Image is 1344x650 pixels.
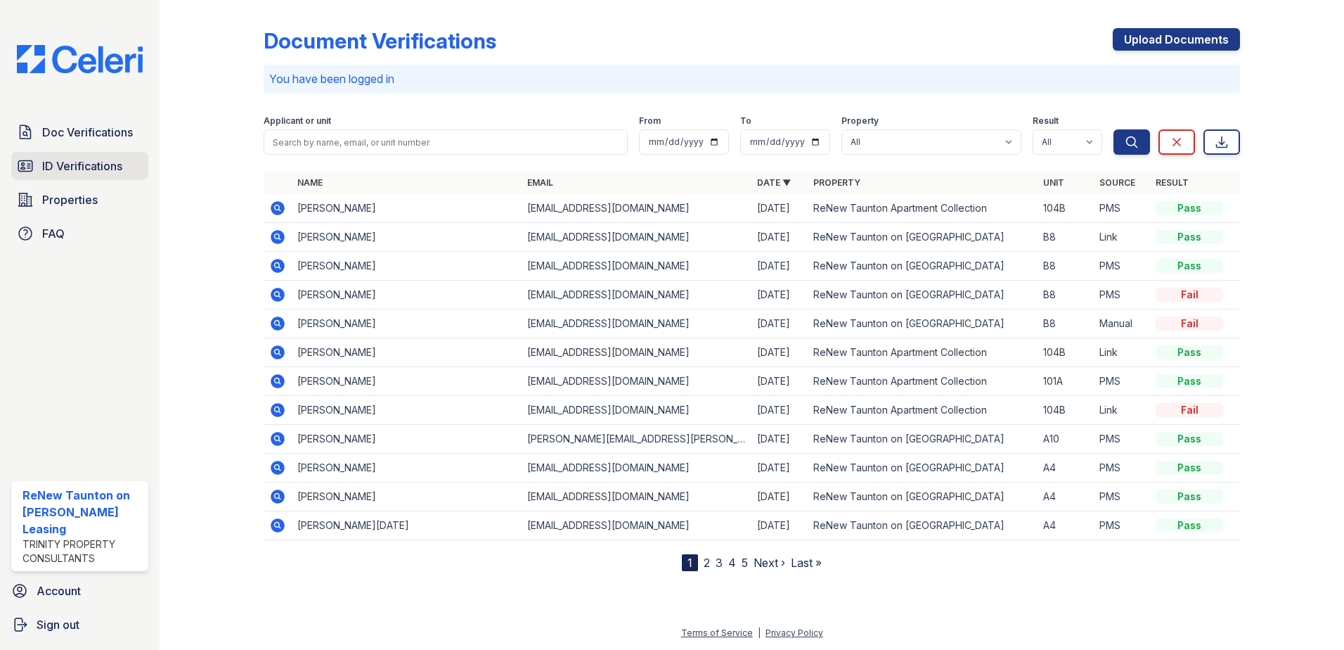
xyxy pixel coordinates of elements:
[1094,252,1150,281] td: PMS
[11,219,148,248] a: FAQ
[1043,177,1064,188] a: Unit
[292,281,522,310] td: [PERSON_NAME]
[6,45,154,73] img: CE_Logo_Blue-a8612792a0a2168367f1c8372b55b34899dd931a85d93a1a3d3e32e68fde9ad4.png
[1038,396,1094,425] td: 104B
[751,367,808,396] td: [DATE]
[1156,317,1223,331] div: Fail
[751,223,808,252] td: [DATE]
[1038,194,1094,223] td: 104B
[522,338,751,367] td: [EMAIL_ADDRESS][DOMAIN_NAME]
[522,396,751,425] td: [EMAIL_ADDRESS][DOMAIN_NAME]
[1094,483,1150,511] td: PMS
[264,28,496,53] div: Document Verifications
[1094,367,1150,396] td: PMS
[1038,252,1094,281] td: B8
[1038,281,1094,310] td: B8
[808,281,1038,310] td: ReNew Taunton on [GEOGRAPHIC_DATA]
[681,627,753,638] a: Terms of Service
[1156,490,1223,504] div: Pass
[42,225,65,242] span: FAQ
[1094,338,1150,367] td: Link
[1156,374,1223,388] div: Pass
[757,177,791,188] a: Date ▼
[264,115,331,127] label: Applicant or unit
[791,556,822,570] a: Last »
[522,310,751,338] td: [EMAIL_ADDRESS][DOMAIN_NAME]
[22,537,143,566] div: Trinity Property Consultants
[527,177,553,188] a: Email
[751,310,808,338] td: [DATE]
[1038,310,1094,338] td: B8
[1094,194,1150,223] td: PMS
[841,115,879,127] label: Property
[1156,230,1223,244] div: Pass
[292,425,522,454] td: [PERSON_NAME]
[1156,403,1223,417] div: Fail
[42,191,98,208] span: Properties
[522,367,751,396] td: [EMAIL_ADDRESS][DOMAIN_NAME]
[751,338,808,367] td: [DATE]
[6,577,154,605] a: Account
[808,194,1038,223] td: ReNew Taunton Apartment Collection
[808,483,1038,511] td: ReNew Taunton on [GEOGRAPHIC_DATA]
[292,223,522,252] td: [PERSON_NAME]
[639,115,661,127] label: From
[751,194,808,223] td: [DATE]
[808,338,1038,367] td: ReNew Taunton Apartment Collection
[522,252,751,281] td: [EMAIL_ADDRESS][DOMAIN_NAME]
[1094,281,1150,310] td: PMS
[742,556,748,570] a: 5
[264,129,628,155] input: Search by name, email, or unit number
[1038,425,1094,454] td: A10
[11,186,148,214] a: Properties
[522,223,751,252] td: [EMAIL_ADDRESS][DOMAIN_NAME]
[728,556,736,570] a: 4
[1038,511,1094,540] td: A4
[6,611,154,639] a: Sign out
[808,310,1038,338] td: ReNew Taunton on [GEOGRAPHIC_DATA]
[1094,223,1150,252] td: Link
[1156,288,1223,302] div: Fail
[808,223,1038,252] td: ReNew Taunton on [GEOGRAPHIC_DATA]
[292,338,522,367] td: [PERSON_NAME]
[765,627,823,638] a: Privacy Policy
[292,310,522,338] td: [PERSON_NAME]
[751,483,808,511] td: [DATE]
[1038,367,1094,396] td: 101A
[292,367,522,396] td: [PERSON_NAME]
[1099,177,1135,188] a: Source
[11,118,148,146] a: Doc Verifications
[1094,310,1150,338] td: Manual
[1094,396,1150,425] td: Link
[42,124,133,141] span: Doc Verifications
[22,487,143,537] div: ReNew Taunton on [PERSON_NAME] Leasing
[1156,259,1223,273] div: Pass
[704,556,710,570] a: 2
[522,511,751,540] td: [EMAIL_ADDRESS][DOMAIN_NAME]
[1033,115,1059,127] label: Result
[1156,345,1223,359] div: Pass
[292,511,522,540] td: [PERSON_NAME][DATE]
[808,425,1038,454] td: ReNew Taunton on [GEOGRAPHIC_DATA]
[292,194,522,223] td: [PERSON_NAME]
[1038,454,1094,483] td: A4
[522,281,751,310] td: [EMAIL_ADDRESS][DOMAIN_NAME]
[682,554,698,571] div: 1
[1094,425,1150,454] td: PMS
[808,367,1038,396] td: ReNew Taunton Apartment Collection
[292,396,522,425] td: [PERSON_NAME]
[754,556,785,570] a: Next ›
[808,396,1038,425] td: ReNew Taunton Apartment Collection
[751,396,808,425] td: [DATE]
[1038,483,1094,511] td: A4
[1156,461,1223,475] div: Pass
[808,511,1038,540] td: ReNew Taunton on [GEOGRAPHIC_DATA]
[1156,432,1223,446] div: Pass
[751,425,808,454] td: [DATE]
[292,252,522,281] td: [PERSON_NAME]
[1113,28,1240,51] a: Upload Documents
[808,454,1038,483] td: ReNew Taunton on [GEOGRAPHIC_DATA]
[42,158,122,174] span: ID Verifications
[297,177,323,188] a: Name
[751,454,808,483] td: [DATE]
